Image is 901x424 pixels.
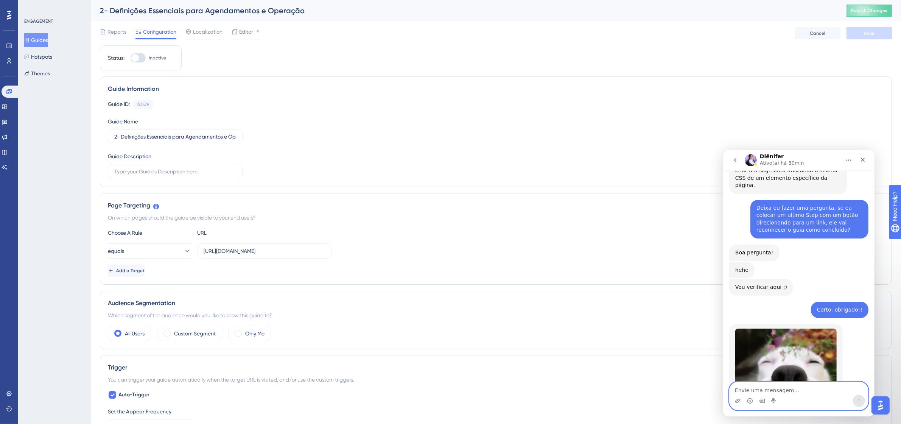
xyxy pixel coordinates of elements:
div: URL [197,228,280,237]
label: Only Me [245,329,265,338]
span: Editor [239,27,253,36]
span: Cancel [810,30,826,36]
div: Page Targeting [108,201,884,210]
textarea: Envie uma mensagem... [6,232,145,245]
input: Type your Guide’s Name here [114,132,236,141]
span: equals [108,246,124,256]
div: Which segment of the audience would you like to show this guide to? [108,311,884,320]
span: Configuration [143,27,176,36]
div: Status: [108,53,124,62]
button: Guides [24,33,48,47]
button: Enviar mensagem… [130,245,142,257]
input: yourwebsite.com/path [204,247,325,255]
iframe: UserGuiding AI Assistant Launcher [869,394,892,417]
button: Hotspots [24,50,52,64]
button: Add a Target [108,265,145,277]
label: Custom Segment [174,329,216,338]
button: Publish Changes [847,5,892,17]
div: Audience Segmentation [108,299,884,308]
input: Type your Guide’s Description here [114,167,236,176]
div: Guide Description [108,152,151,161]
div: Diênifer diz… [6,174,145,281]
button: equals [108,243,191,259]
div: 2- Definições Essenciais para Agendamentos e Operação [100,5,828,16]
div: You can trigger your guide automatically when the target URL is visited, and/or use the custom tr... [108,375,884,384]
button: Themes [24,67,50,80]
div: Choose A Rule [108,228,191,237]
div: Guide ID: [108,100,130,109]
button: Carregar anexo [12,248,18,254]
span: Inactive [149,55,166,61]
label: All Users [125,329,145,338]
button: Seletor de emoji [24,248,30,254]
button: Start recording [48,248,54,254]
span: Add a Target [116,268,145,274]
span: Reports [107,27,126,36]
button: Seletor de Gif [36,248,42,254]
div: Trigger [108,363,884,372]
span: Publish Changes [851,8,887,14]
div: Guide Name [108,117,138,126]
div: Set the Appear Frequency [108,407,884,416]
div: 153578 [136,101,149,108]
iframe: Intercom live chat [723,150,875,416]
button: Save [847,27,892,39]
span: Auto-Trigger [118,390,149,399]
span: Localization [193,27,223,36]
span: Save [864,30,875,36]
div: On which pages should the guide be visible to your end users? [108,213,884,222]
span: Need Help? [18,2,47,11]
div: ENGAGEMENT [24,18,53,24]
button: Cancel [795,27,840,39]
div: Guide Information [108,84,884,94]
